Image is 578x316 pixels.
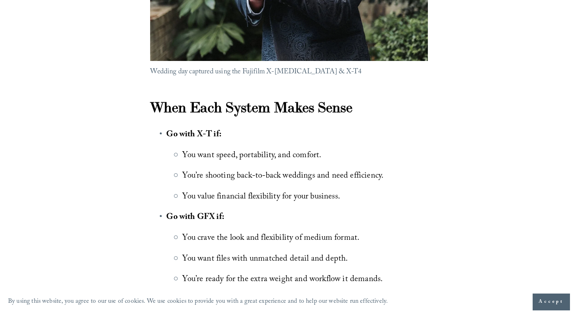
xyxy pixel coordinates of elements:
span: You want speed, portability, and comfort. [182,149,321,163]
strong: Go with GFX if: [166,211,224,225]
strong: Go with X-T if: [166,128,222,142]
span: You value financial flexibility for your business. [182,190,340,204]
span: You’re shooting back-to-back weddings and need efficiency. [182,169,383,183]
span: You crave the look and flexibility of medium format. [182,231,359,245]
span: You’re ready for the extra weight and workflow it demands. [182,273,383,287]
span: Accept [539,298,564,306]
p: Wedding day captured using the Fujifilm X-[MEDICAL_DATA] & X-T4 [150,66,427,79]
button: Accept [533,294,570,310]
p: By using this website, you agree to our use of cookies. We use cookies to provide you with a grea... [8,296,388,308]
strong: When Each System Makes Sense [150,98,352,116]
span: You want files with unmatched detail and depth. [182,252,348,266]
